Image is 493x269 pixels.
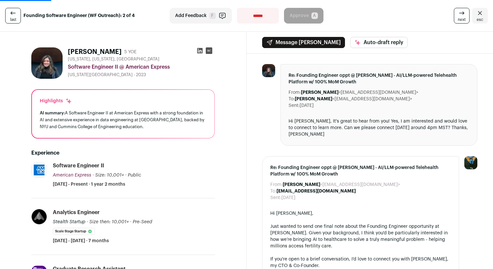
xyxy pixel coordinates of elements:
[281,194,295,201] dd: [DATE]
[454,8,470,24] a: next
[209,12,216,19] span: F
[53,181,125,188] span: [DATE] - Present · 1 year 2 months
[270,188,276,194] dt: To:
[5,8,21,24] a: last
[53,173,91,177] span: American Express
[32,162,47,177] img: 25ab4de90acc333dfdac1e717df3581b62fe0e05ce4389033d1cd9d8bdb6aefc.jpg
[350,37,408,48] button: Auto-draft reply
[68,47,122,57] h1: [PERSON_NAME]
[270,257,448,268] span: If you're open to a brief conversation, I'd love to connect you with [PERSON_NAME], my CTO & Co-F...
[289,118,469,138] div: Hi [PERSON_NAME], It's great to hear from you! Yes, I am interested and would love to connect to ...
[472,8,488,24] a: Close
[175,12,207,19] span: Add Feedback
[93,173,124,177] span: · Size: 10,001+
[53,238,109,244] span: [DATE] - [DATE] · 7 months
[53,228,95,235] li: Scale Stage Startup
[270,224,448,248] span: Just wanted to send one final note about the Founding Engineer opportunity at [PERSON_NAME]. Give...
[10,17,16,22] span: last
[68,63,215,71] div: Software Engineer II @ American Express
[170,8,232,24] button: Add Feedback F
[40,111,65,115] span: AI summary:
[295,96,412,102] dd: <[EMAIL_ADDRESS][DOMAIN_NAME]>
[68,57,159,62] span: [US_STATE], [US_STATE], [GEOGRAPHIC_DATA]
[23,12,135,19] strong: Founding Software Engineer (WF Outreach): 2 of 4
[31,47,63,79] img: 594b5623f77406e7b10d0a32823205f21c81d72cd44cdd0a96b61b75dae4f667
[300,102,314,109] dd: [DATE]
[283,182,320,187] b: [PERSON_NAME]
[53,162,104,169] div: Software Engineer II
[68,72,215,77] div: [US_STATE][GEOGRAPHIC_DATA] - 2023
[295,97,332,101] b: [PERSON_NAME]
[125,172,127,178] span: ·
[301,89,418,96] dd: <[EMAIL_ADDRESS][DOMAIN_NAME]>
[464,156,477,169] img: 12031951-medium_jpg
[31,149,215,157] h2: Experience
[32,209,47,224] img: bb758407b04ea4d595f0a4dcd2c89332d467c7faa0f713074a0ea9543027a628.jpg
[262,37,345,48] button: Message [PERSON_NAME]
[40,109,206,130] div: A Software Engineer II at American Express with a strong foundation in AI and extensive experienc...
[128,173,141,177] span: Public
[53,209,100,216] div: Analytics Engineer
[130,219,131,225] span: ·
[270,211,313,216] span: Hi [PERSON_NAME],
[270,181,283,188] dt: From:
[289,96,295,102] dt: To:
[270,194,281,201] dt: Sent:
[289,72,469,85] span: Re: Founding Engineer oppt @ [PERSON_NAME] - AI/LLM-powered Telehealth Platform w/ 100% MoM Growth
[289,102,300,109] dt: Sent:
[133,220,152,224] span: Pre-Seed
[270,164,451,177] span: Re: Founding Engineer oppt @ [PERSON_NAME] - AI/LLM-powered Telehealth Platform w/ 100% MoM Growth
[477,17,483,22] span: esc
[289,89,301,96] dt: From:
[262,64,275,77] img: 594b5623f77406e7b10d0a32823205f21c81d72cd44cdd0a96b61b75dae4f667
[124,49,137,55] div: 5 YOE
[87,220,129,224] span: · Size then: 10,001+
[276,189,356,193] b: [EMAIL_ADDRESS][DOMAIN_NAME]
[40,98,72,104] div: Highlights
[283,181,400,188] dd: <[EMAIL_ADDRESS][DOMAIN_NAME]>
[458,17,466,22] span: next
[53,220,85,224] span: Stealth Startup
[301,90,338,95] b: [PERSON_NAME]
